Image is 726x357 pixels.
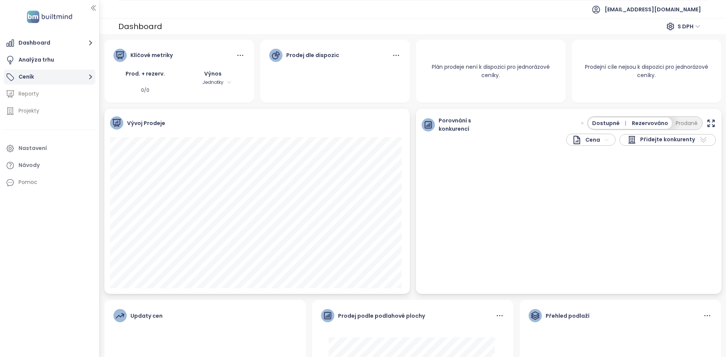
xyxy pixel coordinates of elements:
[4,36,95,51] button: Dashboard
[338,312,425,320] div: Prodej podle podlahové plochy
[640,135,695,144] span: Přidejte konkurenty
[113,87,177,94] div: 0/0
[193,78,233,87] span: Jednotky
[4,141,95,156] a: Nastavení
[19,106,39,116] div: Projekty
[19,178,37,187] div: Pomoc
[127,119,165,127] span: Vývoj Prodeje
[25,9,74,25] img: logo
[19,144,47,153] div: Nastavení
[19,55,54,65] div: Analýza trhu
[678,21,700,32] span: S DPH
[439,116,486,133] span: Porovnání s konkurencí
[4,158,95,173] a: Návody
[126,70,165,77] span: Prod. + rezerv.
[286,51,339,59] div: Prodej dle dispozic
[572,135,600,145] div: Cena
[4,104,95,119] a: Projekty
[4,53,95,68] a: Analýza trhu
[632,119,668,127] span: Rezervováno
[416,54,566,88] div: Plán prodeje není k dispozici pro jednorázové ceníky.
[672,117,701,129] button: Prodané
[4,87,95,102] a: Reporty
[572,54,721,88] div: Prodejní cíle nejsou k dispozici pro jednorázové ceníky.
[625,119,626,127] span: |
[130,312,163,320] div: Updaty cen
[19,161,40,170] div: Návody
[130,51,173,59] div: Klíčové metriky
[181,70,245,78] div: Výnos
[118,20,162,33] div: Dashboard
[592,119,629,127] span: Dostupné
[4,70,95,85] button: Ceník
[4,175,95,190] div: Pomoc
[19,89,39,99] div: Reporty
[546,312,589,320] div: Přehled podlaží
[605,0,701,19] span: [EMAIL_ADDRESS][DOMAIN_NAME]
